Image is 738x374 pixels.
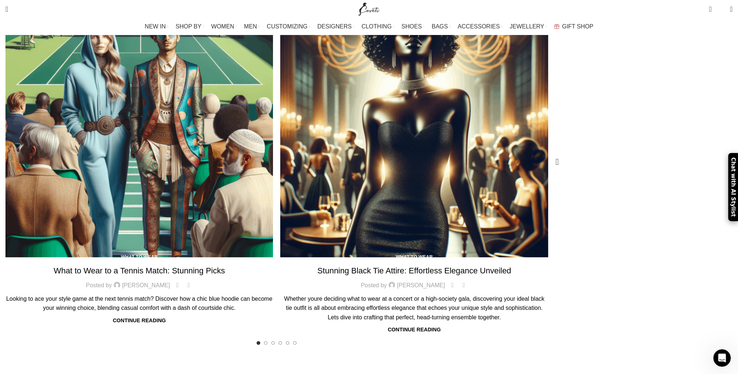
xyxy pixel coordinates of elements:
a: NEW IN [145,19,168,34]
a: Continue reading [388,327,441,332]
a: Stunning Black Tie Attire: Effortless Elegance Unveiled [317,266,511,275]
span: CLOTHING [362,23,392,30]
a: CUSTOMIZING [267,19,310,34]
a: SHOES [401,19,424,34]
li: Go to slide 5 [286,341,289,345]
a: 0 [185,280,193,290]
iframe: Intercom live chat [713,349,731,367]
span: JEWELLERY [509,23,544,30]
span: NEW IN [145,23,166,30]
a: [PERSON_NAME] [122,281,170,290]
span: MEN [244,23,257,30]
a: BAGS [432,19,450,34]
a: CLOTHING [362,19,394,34]
img: GiftBag [554,24,559,29]
a: MEN [244,19,259,34]
span: ACCESSORIES [458,23,500,30]
a: 0 [460,280,468,290]
a: Site logo [357,5,381,12]
span: DESIGNERS [317,23,352,30]
li: Go to slide 1 [257,341,260,345]
span: CUSTOMIZING [267,23,308,30]
a: SHOP BY [176,19,204,34]
a: GIFT SHOP [554,19,593,34]
a: WOMEN [211,19,237,34]
a: What to Wear to a Tennis Match: Stunning Picks [54,266,225,275]
span: SHOP BY [176,23,202,30]
div: Next slide [548,153,566,171]
a: What to wear [121,254,158,260]
span: SHOES [401,23,422,30]
a: [PERSON_NAME] [397,281,445,290]
div: Looking to ace your style game at the next tennis match? Discover how a chic blue hoodie can beco... [5,294,273,313]
span: 0 [719,7,724,13]
a: DESIGNERS [317,19,354,34]
div: Main navigation [2,19,736,34]
img: author-avatar [388,282,395,288]
a: Search [2,2,12,16]
a: What to wear [396,254,433,260]
li: Go to slide 3 [271,341,275,345]
div: My Wishlist [717,2,725,16]
a: Continue reading [113,317,166,323]
img: author-avatar [114,282,120,288]
li: Go to slide 4 [278,341,282,345]
span: Posted by [86,281,112,290]
li: Go to slide 6 [293,341,297,345]
span: 0 [710,4,715,9]
span: Posted by [361,281,387,290]
span: WOMEN [211,23,234,30]
a: JEWELLERY [509,19,547,34]
a: ACCESSORIES [458,19,503,34]
span: GIFT SHOP [562,23,593,30]
span: 0 [464,280,470,285]
span: 0 [189,280,195,285]
li: Go to slide 2 [264,341,268,345]
a: 0 [705,2,715,16]
span: BAGS [432,23,448,30]
div: Whether youre deciding what to wear at a concert or a high-society gala, discovering your ideal b... [280,294,548,322]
